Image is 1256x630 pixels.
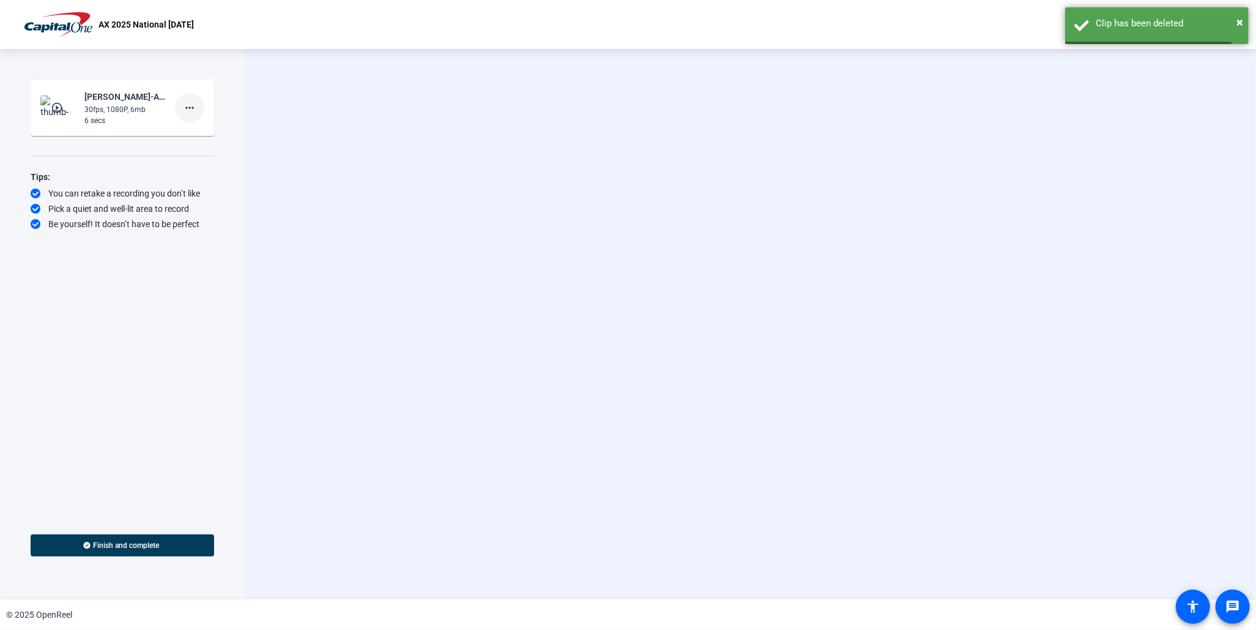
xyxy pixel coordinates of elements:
mat-icon: play_circle_outline [51,102,65,114]
span: × [1236,15,1243,29]
div: © 2025 OpenReel [6,609,72,621]
div: Pick a quiet and well-lit area to record [31,203,214,215]
div: Be yourself! It doesn’t have to be perfect [31,218,214,230]
mat-icon: accessibility [1186,599,1200,614]
p: AX 2025 National [DATE] [98,17,194,32]
div: 30fps, 1080P, 6mb [84,104,166,115]
div: 6 secs [84,115,166,126]
div: You can retake a recording you don’t like [31,187,214,200]
img: OpenReel logo [24,12,92,37]
span: Finish and complete [94,541,160,550]
mat-icon: message [1225,599,1240,614]
button: Close [1236,13,1243,31]
div: Clip has been deleted [1096,17,1239,31]
img: thumb-nail [40,96,76,120]
button: Finish and complete [31,534,214,557]
mat-icon: more_horiz [182,100,197,115]
div: [PERSON_NAME]-AX 2025 National Boss-s Day-AX 2025 National Boss-s Day -1759503699112-webcam [84,89,166,104]
div: Tips: [31,170,214,184]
